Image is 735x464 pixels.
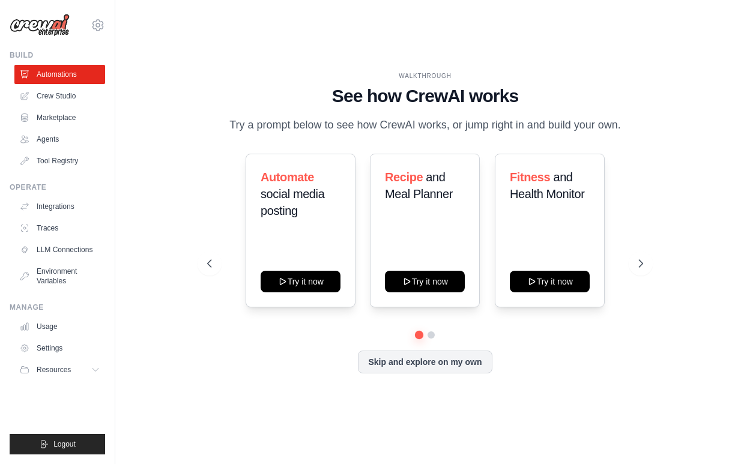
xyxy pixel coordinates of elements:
[358,351,492,373] button: Skip and explore on my own
[261,271,340,292] button: Try it now
[14,339,105,358] a: Settings
[385,271,465,292] button: Try it now
[14,65,105,84] a: Automations
[207,85,643,107] h1: See how CrewAI works
[14,240,105,259] a: LLM Connections
[10,434,105,454] button: Logout
[14,360,105,379] button: Resources
[14,317,105,336] a: Usage
[14,197,105,216] a: Integrations
[14,218,105,238] a: Traces
[385,170,453,200] span: and Meal Planner
[53,439,76,449] span: Logout
[14,262,105,291] a: Environment Variables
[10,303,105,312] div: Manage
[510,271,590,292] button: Try it now
[261,170,314,184] span: Automate
[510,170,584,200] span: and Health Monitor
[14,151,105,170] a: Tool Registry
[207,71,643,80] div: WALKTHROUGH
[37,365,71,375] span: Resources
[223,116,627,134] p: Try a prompt below to see how CrewAI works, or jump right in and build your own.
[14,130,105,149] a: Agents
[10,14,70,37] img: Logo
[14,108,105,127] a: Marketplace
[385,170,423,184] span: Recipe
[261,187,324,217] span: social media posting
[10,182,105,192] div: Operate
[510,170,550,184] span: Fitness
[14,86,105,106] a: Crew Studio
[10,50,105,60] div: Build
